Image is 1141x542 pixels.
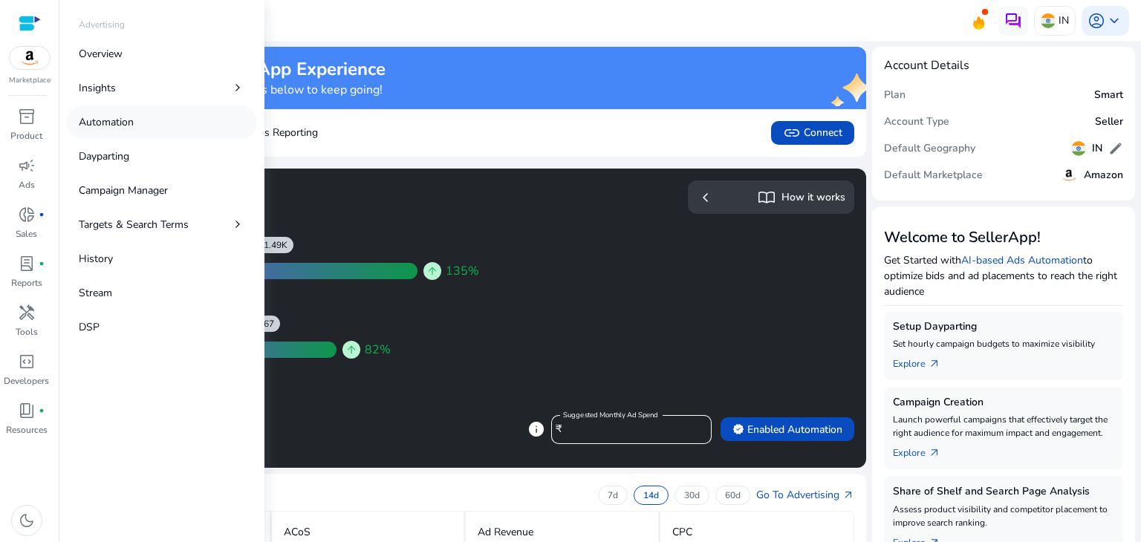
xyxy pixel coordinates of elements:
[1095,116,1123,128] h5: Seller
[259,318,280,330] div: 167
[1060,166,1078,184] img: amazon.svg
[684,489,700,501] p: 30d
[39,261,45,267] span: fiber_manual_record
[39,212,45,218] span: fiber_manual_record
[77,201,460,216] h4: Forecasted Monthly Growth
[893,337,1114,350] p: Set hourly campaign budgets to maximize visibility
[18,255,36,272] span: lab_profile
[478,524,533,540] p: Ad Revenue
[79,285,112,301] p: Stream
[884,229,1123,246] h3: Welcome to SellerApp!
[19,178,35,192] p: Ads
[893,396,1114,409] h5: Campaign Creation
[18,402,36,419] span: book_4
[608,489,618,501] p: 7d
[1105,12,1123,30] span: keyboard_arrow_down
[893,440,952,460] a: Explorearrow_outward
[79,251,113,267] p: History
[9,75,51,86] p: Marketplace
[18,108,36,125] span: inventory_2
[79,319,100,335] p: DSP
[783,124,801,142] span: link
[1041,13,1056,28] img: in.svg
[10,47,50,69] img: amazon.svg
[426,265,438,277] span: arrow_upward
[259,239,293,251] div: 11.49K
[961,253,1083,267] a: AI-based Ads Automation
[732,423,744,435] span: verified
[79,80,116,96] p: Insights
[1092,143,1102,155] h5: IN
[79,217,189,232] p: Targets & Search Terms
[783,124,842,142] span: Connect
[527,420,545,438] span: info
[884,59,969,73] h4: Account Details
[929,358,940,370] span: arrow_outward
[672,524,692,540] p: CPC
[79,114,134,130] p: Automation
[643,489,659,501] p: 14d
[893,486,1114,498] h5: Share of Shelf and Search Page Analysis
[732,422,842,437] span: Enabled Automation
[1071,141,1086,156] img: in.svg
[39,408,45,414] span: fiber_manual_record
[1108,141,1123,156] span: edit
[4,374,49,388] p: Developers
[884,252,1123,299] p: Get Started with to optimize bids and ad placements to reach the right audience
[893,503,1114,529] p: Assess product visibility and competitor placement to improve search ranking.
[18,206,36,223] span: donut_small
[18,157,36,174] span: campaign
[884,89,906,102] h5: Plan
[18,304,36,321] span: handyman
[11,276,42,290] p: Reports
[16,227,37,241] p: Sales
[446,262,479,280] span: 135%
[756,487,854,503] a: Go To Advertisingarrow_outward
[893,350,952,371] a: Explorearrow_outward
[842,489,854,501] span: arrow_outward
[18,353,36,370] span: code_blocks
[781,192,845,204] h5: How it works
[1088,12,1105,30] span: account_circle
[284,524,311,540] p: ACoS
[563,410,658,420] mat-label: Suggested Monthly Ad Spend
[230,80,245,95] span: chevron_right
[929,447,940,459] span: arrow_outward
[1084,169,1123,182] h5: Amazon
[6,423,48,437] p: Resources
[18,512,36,529] span: dark_mode
[725,489,741,501] p: 60d
[79,18,125,31] p: Advertising
[893,321,1114,333] h5: Setup Dayparting
[721,417,854,441] button: verifiedEnabled Automation
[758,189,776,206] span: import_contacts
[16,325,38,339] p: Tools
[10,129,42,143] p: Product
[230,217,245,232] span: chevron_right
[345,344,357,356] span: arrow_upward
[884,143,975,155] h5: Default Geography
[79,46,123,62] p: Overview
[884,169,983,182] h5: Default Marketplace
[1059,7,1069,33] p: IN
[884,116,949,128] h5: Account Type
[1094,89,1123,102] h5: Smart
[77,180,460,198] h3: Automation Suggestion
[79,148,129,164] p: Dayparting
[893,413,1114,440] p: Launch powerful campaigns that effectively target the right audience for maximum impact and engag...
[79,183,168,198] p: Campaign Manager
[365,341,391,359] span: 82%
[771,121,854,145] button: linkConnect
[556,422,562,436] span: ₹
[697,189,715,206] span: chevron_left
